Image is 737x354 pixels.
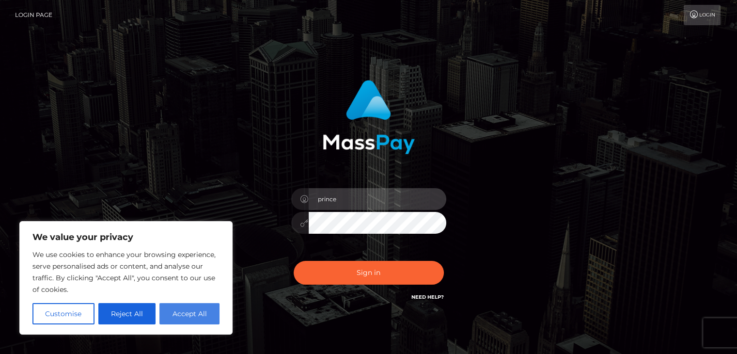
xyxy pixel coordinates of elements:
button: Accept All [159,303,220,324]
button: Sign in [294,261,444,285]
img: MassPay Login [323,80,415,154]
button: Reject All [98,303,156,324]
a: Login [684,5,721,25]
button: Customise [32,303,94,324]
div: We value your privacy [19,221,233,335]
a: Need Help? [411,294,444,300]
input: Username... [309,188,446,210]
p: We value your privacy [32,231,220,243]
p: We use cookies to enhance your browsing experience, serve personalised ads or content, and analys... [32,249,220,295]
a: Login Page [15,5,52,25]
